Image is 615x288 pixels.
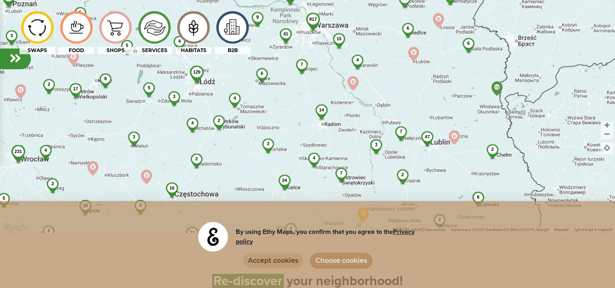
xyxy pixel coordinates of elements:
[208,115,230,136] img: 2
[283,31,288,36] span: 41
[233,96,236,100] span: 4
[176,47,211,54] div: HABITATS
[215,47,250,54] div: B2B
[163,91,185,112] img: 3
[219,15,246,39] img: icon-image
[63,17,90,37] img: icon-image
[313,155,315,160] span: 4
[347,55,368,76] img: 4
[236,229,415,245] a: Privacy policy
[24,15,51,39] img: icon-image
[310,104,333,127] img: 14
[392,169,413,190] img: 2
[267,141,269,146] span: 3
[400,129,402,134] span: 7
[51,181,54,186] span: 2
[416,131,439,153] img: 47
[42,178,63,199] img: 2
[375,142,377,147] span: 3
[137,47,172,54] div: SERVICES
[247,12,268,33] img: 9
[217,118,220,123] span: 2
[401,172,404,177] span: 2
[186,153,207,175] img: 2
[44,148,47,153] span: 4
[48,82,50,87] span: 2
[123,131,145,153] img: 3
[197,220,229,253] img: logo_bw.png
[467,41,469,46] span: 6
[256,15,259,20] span: 9
[38,79,60,100] img: 2
[10,33,13,38] span: 3
[104,76,106,81] span: 8
[193,70,200,74] span: 129
[102,14,129,40] img: icon-image
[491,147,493,152] span: 2
[95,73,116,94] img: 8
[133,134,135,139] span: 3
[73,86,78,91] span: 17
[356,57,359,62] span: 4
[141,14,168,41] img: icon-image
[64,83,87,105] img: 17
[261,71,263,76] span: 6
[183,65,210,92] img: 129
[180,14,207,40] img: icon-image
[273,175,296,197] img: 24
[98,47,133,54] div: SHOPS
[251,68,273,89] img: 6
[300,13,326,39] img: 817
[291,59,313,80] img: 7
[482,144,503,165] img: 2
[20,47,55,54] div: SWAPS
[274,28,297,50] img: 41
[336,36,341,41] span: 15
[169,185,174,190] span: 16
[390,126,412,147] img: 7
[365,139,387,160] img: 3
[477,194,479,199] span: 6
[303,153,325,174] img: 4
[2,196,5,201] span: 5
[59,47,94,54] div: FOOD
[14,149,22,154] span: 231
[328,33,350,55] img: 15
[243,253,304,268] button: Accept cookies
[424,134,429,139] span: 47
[182,118,203,139] img: 4
[5,145,32,171] img: 231
[319,107,324,112] span: 14
[282,178,287,183] span: 24
[191,120,193,125] span: 4
[236,229,415,245] span: By using Ethy Maps, you confirm that you agree to the
[406,26,409,31] span: 6
[257,138,279,159] img: 3
[148,85,150,90] span: 5
[397,23,419,44] img: 6
[458,38,479,59] img: 6
[195,156,198,161] span: 2
[310,253,372,268] button: Choose cookies
[35,145,57,166] img: 4
[224,93,246,114] img: 4
[138,82,160,103] img: 5
[330,168,352,189] img: 7
[300,62,303,67] span: 7
[340,170,342,175] span: 7
[309,17,316,22] span: 817
[173,94,175,99] span: 3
